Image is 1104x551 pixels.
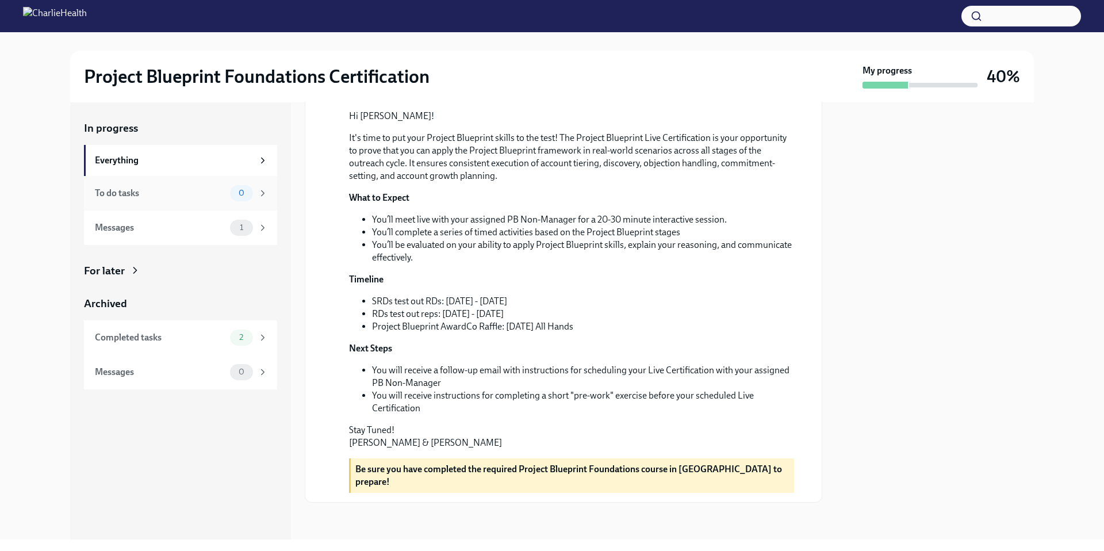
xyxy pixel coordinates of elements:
h3: 40% [987,66,1020,87]
span: 0 [232,189,251,197]
div: Messages [95,221,225,234]
strong: Be sure you have completed the required Project Blueprint Foundations course in [GEOGRAPHIC_DATA]... [355,464,782,487]
li: RDs test out reps: [DATE] - [DATE] [372,308,794,320]
div: Messages [95,366,225,378]
div: Completed tasks [95,331,225,344]
div: Everything [95,154,253,167]
strong: Timeline [349,274,384,285]
span: 2 [232,333,250,342]
img: CharlieHealth [23,7,87,25]
li: You will receive instructions for completing a short "pre-work" exercise before your scheduled Li... [372,389,794,415]
h2: Project Blueprint Foundations Certification [84,65,430,88]
strong: Next Steps [349,343,392,354]
a: Messages1 [84,211,277,245]
li: You’ll complete a series of timed activities based on the Project Blueprint stages [372,226,794,239]
a: For later [84,263,277,278]
span: 0 [232,368,251,376]
div: To do tasks [95,187,225,200]
a: Messages0 [84,355,277,389]
li: SRDs test out RDs: [DATE] - [DATE] [372,295,794,308]
a: To do tasks0 [84,176,277,211]
li: Project Blueprint AwardCo Raffle: [DATE] All Hands [372,320,794,333]
span: 1 [233,223,250,232]
a: In progress [84,121,277,136]
strong: My progress [862,64,912,77]
p: It's time to put your Project Blueprint skills to the test! The Project Blueprint Live Certificat... [349,132,794,182]
a: Everything [84,145,277,176]
p: Stay Tuned! [PERSON_NAME] & [PERSON_NAME] [349,424,794,449]
p: Hi [PERSON_NAME]! [349,110,794,123]
li: You’ll meet live with your assigned PB Non-Manager for a 20-30 minute interactive session. [372,213,794,226]
li: You will receive a follow-up email with instructions for scheduling your Live Certification with ... [372,364,794,389]
div: For later [84,263,125,278]
a: Completed tasks2 [84,320,277,355]
strong: What to Expect [349,192,409,203]
a: Archived [84,296,277,311]
li: You’ll be evaluated on your ability to apply Project Blueprint skills, explain your reasoning, an... [372,239,794,264]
